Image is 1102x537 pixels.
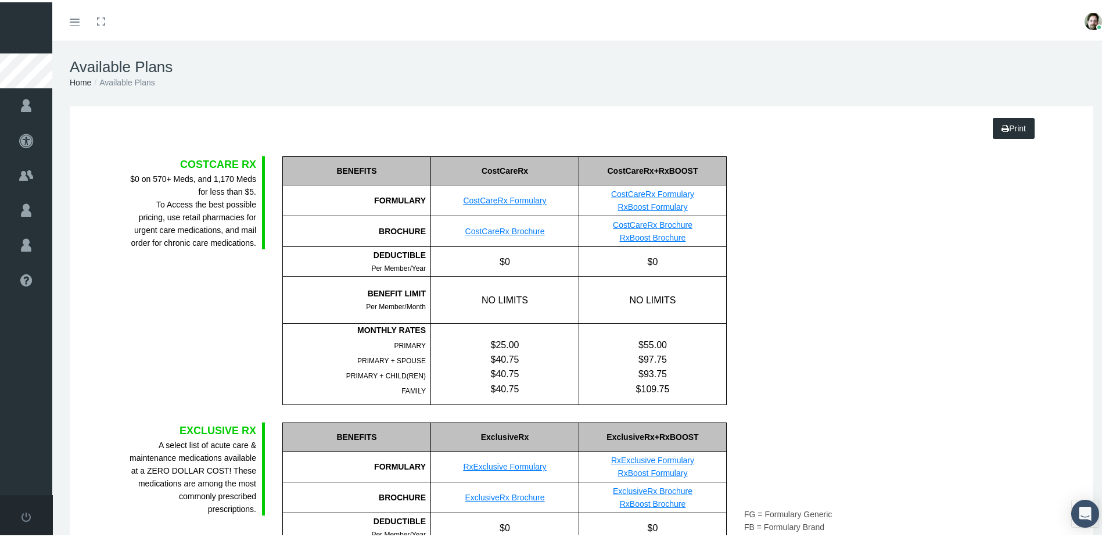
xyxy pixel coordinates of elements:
[346,370,426,378] span: PRIMARY + CHILD(REN)
[620,497,686,506] a: RxBoost Brochure
[431,364,579,379] div: $40.75
[618,200,688,209] a: RxBoost Formulary
[430,420,579,449] div: ExclusiveRx
[465,491,545,500] a: ExclusiveRx Brochure
[431,350,579,364] div: $40.75
[430,274,579,321] div: NO LIMITS
[579,274,726,321] div: NO LIMITS
[282,183,430,214] div: FORMULARY
[579,245,726,274] div: $0
[401,385,426,393] span: FAMILY
[613,218,692,227] a: CostCareRx Brochure
[579,350,726,364] div: $97.75
[744,507,832,517] span: FG = Formulary Generic
[463,460,546,469] a: RxExclusive Formulary
[463,194,546,203] a: CostCareRx Formulary
[91,74,155,87] li: Available Plans
[366,300,426,309] span: Per Member/Month
[128,170,256,247] div: $0 on 570+ Meds, and 1,170 Meds for less than $5. To Access the best possible pricing, use retail...
[465,224,545,234] a: CostCareRx Brochure
[1085,10,1102,28] img: S_Profile_Picture_10842.jpg
[579,335,726,350] div: $55.00
[620,231,686,240] a: RxBoost Brochure
[430,245,579,274] div: $0
[579,380,726,394] div: $109.75
[579,420,726,449] div: ExclusiveRx+RxBOOST
[283,513,426,525] div: DEDUCTIBLE
[128,420,256,436] div: EXCLUSIVE RX
[394,339,426,348] span: PRIMARY
[371,262,426,270] span: Per Member/Year
[70,56,1093,74] h1: Available Plans
[282,449,430,480] div: FORMULARY
[579,154,726,183] div: CostCareRx+RxBOOST
[282,214,430,245] div: BROCHURE
[613,484,692,493] a: ExclusiveRx Brochure
[611,453,694,463] a: RxExclusive Formulary
[1071,497,1099,525] div: Open Intercom Messenger
[579,364,726,379] div: $93.75
[430,154,579,183] div: CostCareRx
[618,466,688,475] a: RxBoost Formulary
[282,420,430,449] div: BENEFITS
[128,154,256,170] div: COSTCARE RX
[283,246,426,259] div: DEDUCTIBLE
[282,154,430,183] div: BENEFITS
[431,335,579,350] div: $25.00
[993,116,1035,137] a: Print
[283,285,426,298] div: BENEFIT LIMIT
[70,76,91,85] a: Home
[371,528,426,536] span: Per Member/Year
[282,480,430,511] div: BROCHURE
[431,380,579,394] div: $40.75
[128,436,256,513] div: A select list of acute care & maintenance medications available at a ZERO DOLLAR COST! These medi...
[611,187,694,196] a: CostCareRx Formulary
[357,355,426,363] span: PRIMARY + SPOUSE
[283,321,426,334] div: MONTHLY RATES
[744,520,824,529] span: FB = Formulary Brand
